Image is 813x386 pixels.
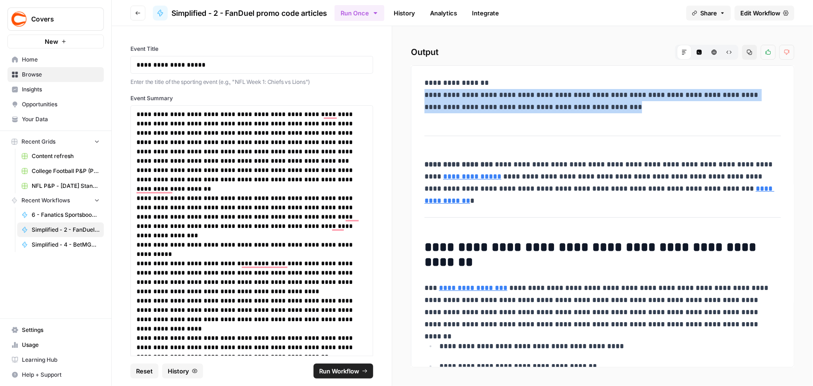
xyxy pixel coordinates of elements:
[7,135,104,149] button: Recent Grids
[740,8,780,18] span: Edit Workflow
[17,149,104,164] a: Content refresh
[153,6,327,21] a: Simplified - 2 - FanDuel promo code articles
[17,164,104,179] a: College Football P&P (Production) Grid (1)
[7,338,104,352] a: Usage
[136,366,153,376] span: Reset
[7,193,104,207] button: Recent Workflows
[7,367,104,382] button: Help + Support
[17,222,104,237] a: Simplified - 2 - FanDuel promo code articles
[735,6,794,21] a: Edit Workflow
[17,237,104,252] a: Simplified - 4 - BetMGM bonus code articles
[21,138,55,146] span: Recent Grids
[22,115,100,124] span: Your Data
[7,7,104,31] button: Workspace: Covers
[7,323,104,338] a: Settings
[31,14,88,24] span: Covers
[130,94,373,103] label: Event Summary
[22,100,100,109] span: Opportunities
[411,45,794,60] h2: Output
[32,241,100,249] span: Simplified - 4 - BetMGM bonus code articles
[130,364,158,379] button: Reset
[130,45,373,53] label: Event Title
[22,55,100,64] span: Home
[32,152,100,160] span: Content refresh
[171,7,327,19] span: Simplified - 2 - FanDuel promo code articles
[7,67,104,82] a: Browse
[7,34,104,48] button: New
[11,11,27,28] img: Covers Logo
[686,6,731,21] button: Share
[17,179,104,193] a: NFL P&P - [DATE] Standard (Production) Grid
[7,97,104,112] a: Opportunities
[45,37,58,46] span: New
[22,341,100,349] span: Usage
[7,352,104,367] a: Learning Hub
[7,52,104,67] a: Home
[22,371,100,379] span: Help + Support
[22,85,100,94] span: Insights
[314,364,373,379] button: Run Workflow
[17,207,104,222] a: 6 - Fanatics Sportsbook promo articles
[7,112,104,127] a: Your Data
[32,211,100,219] span: 6 - Fanatics Sportsbook promo articles
[7,82,104,97] a: Insights
[32,182,100,190] span: NFL P&P - [DATE] Standard (Production) Grid
[466,6,505,21] a: Integrate
[22,356,100,364] span: Learning Hub
[319,366,359,376] span: Run Workflow
[162,364,203,379] button: History
[168,366,189,376] span: History
[21,196,70,205] span: Recent Workflows
[335,5,384,21] button: Run Once
[424,6,463,21] a: Analytics
[32,226,100,234] span: Simplified - 2 - FanDuel promo code articles
[130,77,373,87] p: Enter the title of the sporting event (e.g., "NFL Week 1: Chiefs vs Lions")
[700,8,717,18] span: Share
[22,70,100,79] span: Browse
[32,167,100,175] span: College Football P&P (Production) Grid (1)
[388,6,421,21] a: History
[22,326,100,334] span: Settings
